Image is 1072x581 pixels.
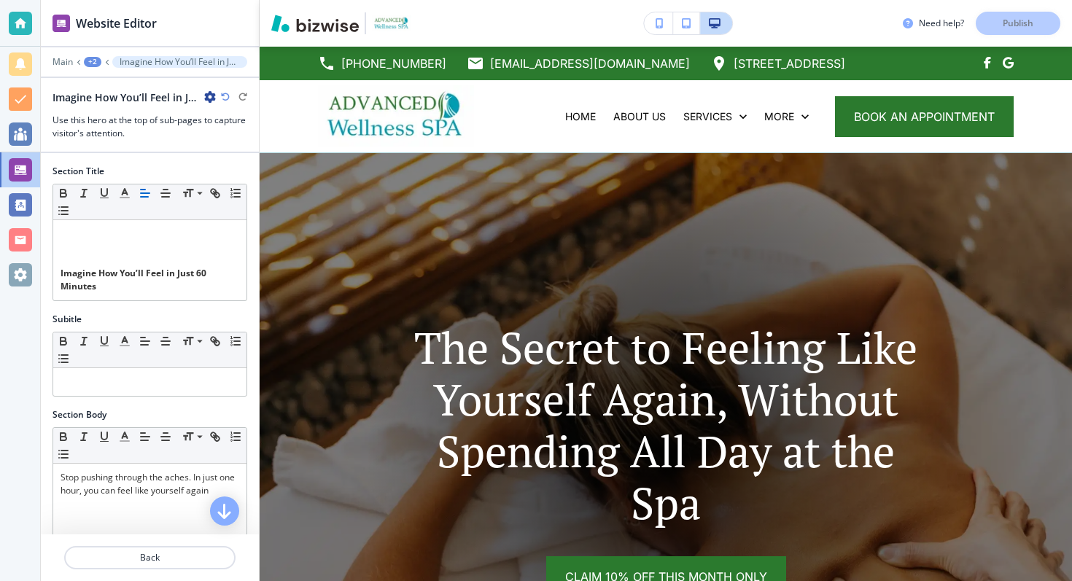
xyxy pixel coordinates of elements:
h3: Need help? [919,17,964,30]
img: Advanced Wellness Spa [318,85,474,147]
p: [PHONE_NUMBER] [341,52,446,74]
a: [PHONE_NUMBER] [318,52,446,74]
span: book an appointment [854,108,995,125]
p: More [764,109,794,124]
h2: Section Title [53,165,104,178]
p: Stop pushing through the aches. In just one hour, you can feel like yourself again [61,471,239,497]
h2: Imagine How You’ll Feel in Just 60 Minutes [53,90,198,105]
button: book an appointment [835,96,1014,137]
p: The Secret to Feeling Like Yourself Again, Without Spending All Day at the Spa [398,321,933,529]
p: Imagine How You’ll Feel in Just 60 Minutes [120,57,240,67]
a: [STREET_ADDRESS] [710,52,845,74]
a: [EMAIL_ADDRESS][DOMAIN_NAME] [467,52,690,74]
p: HOME [565,109,596,124]
h2: Website Editor [76,15,157,32]
img: Bizwise Logo [271,15,359,32]
p: SERVICES [683,109,732,124]
img: Your Logo [372,15,411,31]
p: [STREET_ADDRESS] [734,52,845,74]
h2: Section Body [53,408,106,421]
img: editor icon [53,15,70,32]
button: +2 [84,57,101,67]
p: [EMAIL_ADDRESS][DOMAIN_NAME] [490,52,690,74]
strong: Imagine How You’ll Feel in Just 60 Minutes [61,267,209,292]
button: Back [64,546,236,569]
p: Back [66,551,234,564]
p: ABOUT US [613,109,666,124]
button: Main [53,57,73,67]
button: Imagine How You’ll Feel in Just 60 Minutes [112,56,247,68]
h3: Use this hero at the top of sub-pages to capture visitor's attention. [53,114,247,140]
h2: Subitle [53,313,82,326]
